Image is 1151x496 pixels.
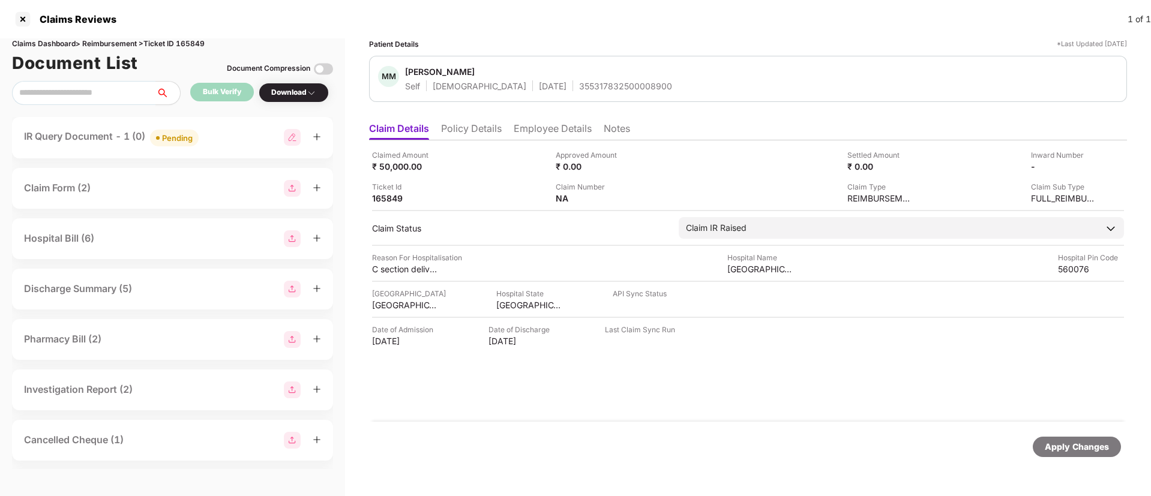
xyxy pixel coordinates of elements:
[284,381,301,398] img: svg+xml;base64,PHN2ZyBpZD0iR3JvdXBfMjg4MTMiIGRhdGEtbmFtZT0iR3JvdXAgMjg4MTMiIHhtbG5zPSJodHRwOi8vd3...
[369,38,419,50] div: Patient Details
[284,432,301,449] img: svg+xml;base64,PHN2ZyBpZD0iR3JvdXBfMjg4MTMiIGRhdGEtbmFtZT0iR3JvdXAgMjg4MTMiIHhtbG5zPSJodHRwOi8vd3...
[372,181,438,193] div: Ticket Id
[12,38,333,50] div: Claims Dashboard > Reimbursement > Ticket ID 165849
[488,335,554,347] div: [DATE]
[556,149,622,161] div: Approved Amount
[227,63,310,74] div: Document Compression
[1031,181,1097,193] div: Claim Sub Type
[378,66,399,87] div: MM
[556,181,622,193] div: Claim Number
[313,184,321,192] span: plus
[433,80,526,92] div: [DEMOGRAPHIC_DATA]
[24,281,132,296] div: Discharge Summary (5)
[313,284,321,293] span: plus
[556,193,622,204] div: NA
[32,13,116,25] div: Claims Reviews
[539,80,566,92] div: [DATE]
[1058,252,1124,263] div: Hospital Pin Code
[372,299,438,311] div: [GEOGRAPHIC_DATA]
[686,221,747,235] div: Claim IR Raised
[12,50,138,76] h1: Document List
[372,324,438,335] div: Date of Admission
[313,435,321,444] span: plus
[405,66,475,77] div: [PERSON_NAME]
[284,331,301,348] img: svg+xml;base64,PHN2ZyBpZD0iR3JvdXBfMjg4MTMiIGRhdGEtbmFtZT0iR3JvdXAgMjg4MTMiIHhtbG5zPSJodHRwOi8vd3...
[496,288,562,299] div: Hospital State
[372,252,462,263] div: Reason For Hospitalisation
[605,324,675,335] div: Last Claim Sync Run
[313,335,321,343] span: plus
[24,231,94,246] div: Hospital Bill (6)
[405,80,420,92] div: Self
[847,149,913,161] div: Settled Amount
[284,230,301,247] img: svg+xml;base64,PHN2ZyBpZD0iR3JvdXBfMjg4MTMiIGRhdGEtbmFtZT0iR3JvdXAgMjg4MTMiIHhtbG5zPSJodHRwOi8vd3...
[284,281,301,297] img: svg+xml;base64,PHN2ZyBpZD0iR3JvdXBfMjg4MTMiIGRhdGEtbmFtZT0iR3JvdXAgMjg4MTMiIHhtbG5zPSJodHRwOi8vd3...
[372,193,438,204] div: 165849
[155,81,181,105] button: search
[162,132,193,144] div: Pending
[727,263,793,275] div: [GEOGRAPHIC_DATA]
[847,161,913,172] div: ₹ 0.00
[313,234,321,242] span: plus
[488,324,554,335] div: Date of Discharge
[369,122,429,140] li: Claim Details
[24,181,91,196] div: Claim Form (2)
[313,133,321,141] span: plus
[314,59,333,79] img: svg+xml;base64,PHN2ZyBpZD0iVG9nZ2xlLTMyeDMyIiB4bWxucz0iaHR0cDovL3d3dy53My5vcmcvMjAwMC9zdmciIHdpZH...
[284,129,301,146] img: svg+xml;base64,PHN2ZyB3aWR0aD0iMjgiIGhlaWdodD0iMjgiIHZpZXdCb3g9IjAgMCAyOCAyOCIgZmlsbD0ibm9uZSIgeG...
[307,88,316,98] img: svg+xml;base64,PHN2ZyBpZD0iRHJvcGRvd24tMzJ4MzIiIHhtbG5zPSJodHRwOi8vd3d3LnczLm9yZy8yMDAwL3N2ZyIgd2...
[24,382,133,397] div: Investigation Report (2)
[1031,161,1097,172] div: -
[604,122,630,140] li: Notes
[579,80,672,92] div: 355317832500008900
[1031,193,1097,204] div: FULL_REIMBURSEMENT
[1057,38,1127,50] div: *Last Updated [DATE]
[372,161,438,172] div: ₹ 50,000.00
[284,180,301,197] img: svg+xml;base64,PHN2ZyBpZD0iR3JvdXBfMjg4MTMiIGRhdGEtbmFtZT0iR3JvdXAgMjg4MTMiIHhtbG5zPSJodHRwOi8vd3...
[1128,13,1151,26] div: 1 of 1
[1058,263,1124,275] div: 560076
[24,432,124,447] div: Cancelled Cheque (1)
[372,335,438,347] div: [DATE]
[847,181,913,193] div: Claim Type
[313,385,321,393] span: plus
[271,87,316,98] div: Download
[727,252,793,263] div: Hospital Name
[847,193,913,204] div: REIMBURSEMENT
[1031,149,1097,161] div: Inward Number
[372,149,438,161] div: Claimed Amount
[372,223,667,234] div: Claim Status
[556,161,622,172] div: ₹ 0.00
[372,263,438,275] div: C section delivery
[24,129,199,146] div: IR Query Document - 1 (0)
[496,299,562,311] div: [GEOGRAPHIC_DATA]
[24,332,101,347] div: Pharmacy Bill (2)
[155,88,180,98] span: search
[1105,223,1117,235] img: downArrowIcon
[441,122,502,140] li: Policy Details
[203,86,241,98] div: Bulk Verify
[514,122,592,140] li: Employee Details
[372,288,446,299] div: [GEOGRAPHIC_DATA]
[613,288,667,299] div: API Sync Status
[1045,440,1109,453] div: Apply Changes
